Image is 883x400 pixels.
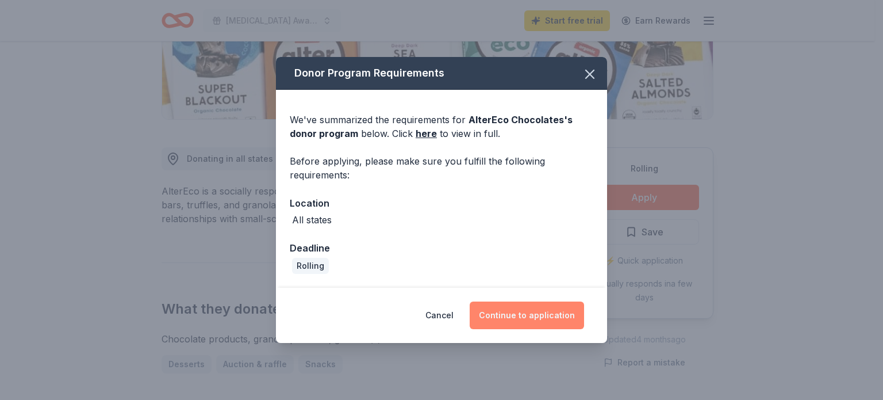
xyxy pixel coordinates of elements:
div: Location [290,196,593,211]
div: Before applying, please make sure you fulfill the following requirements: [290,154,593,182]
button: Cancel [425,302,454,329]
a: here [416,127,437,140]
div: All states [292,213,332,227]
div: Rolling [292,258,329,274]
button: Continue to application [470,302,584,329]
div: We've summarized the requirements for below. Click to view in full. [290,113,593,140]
div: Donor Program Requirements [276,57,607,90]
div: Deadline [290,241,593,256]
